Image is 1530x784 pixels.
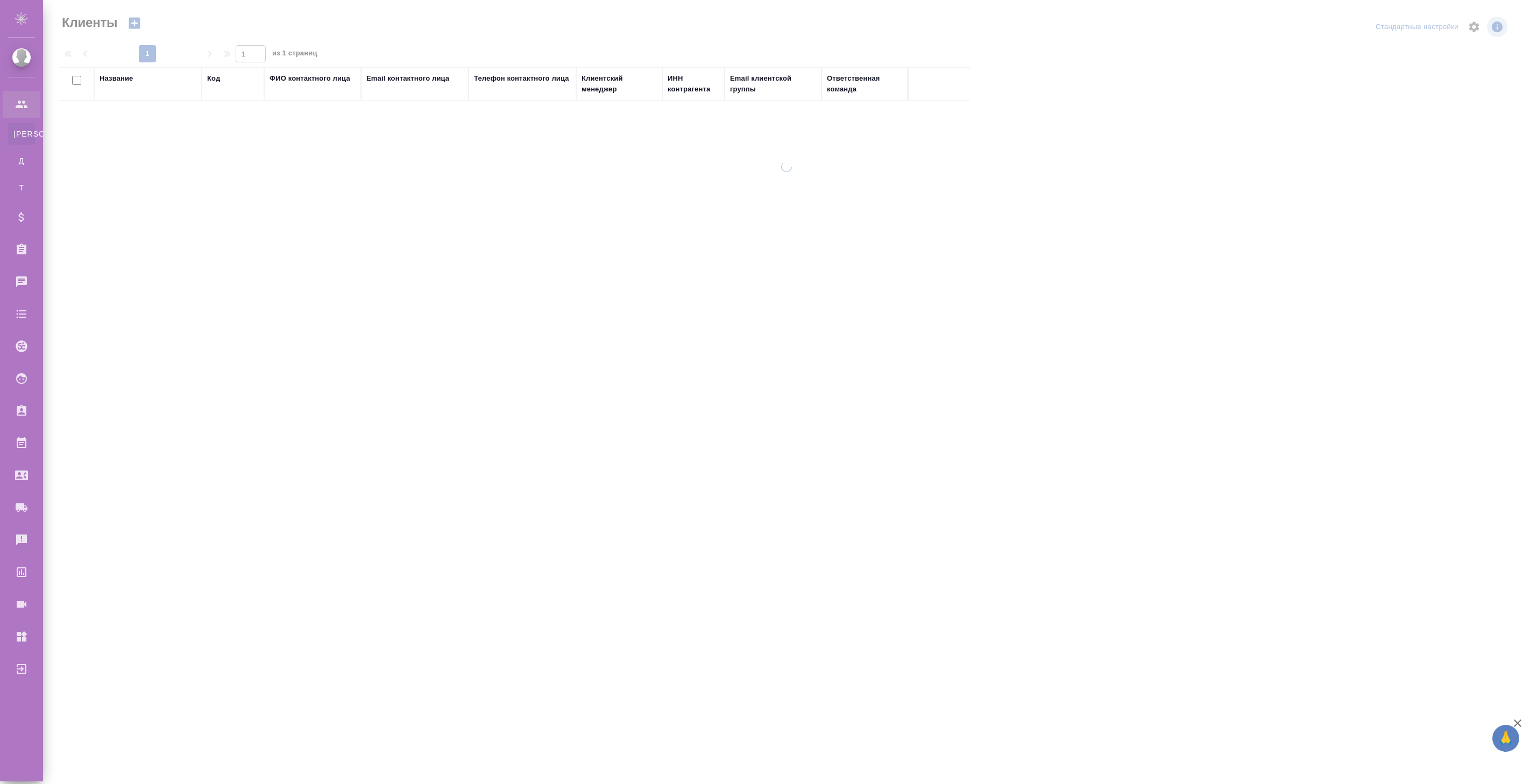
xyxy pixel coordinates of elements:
div: ФИО контактного лица [270,73,350,84]
span: Д [13,155,30,166]
div: Ответственная команда [827,73,902,95]
div: Email контактного лица [366,73,449,84]
div: Код [207,73,220,84]
span: [PERSON_NAME] [13,129,30,139]
div: Email клиентской группы [730,73,816,95]
span: 🙏 [1497,727,1515,750]
div: Клиентский менеджер [582,73,657,95]
div: ИНН контрагента [668,73,719,95]
div: Название [100,73,133,84]
button: 🙏 [1492,725,1519,752]
a: Д [8,150,35,172]
a: [PERSON_NAME] [8,123,35,145]
span: Т [13,182,30,193]
a: Т [8,177,35,198]
div: Телефон контактного лица [474,73,569,84]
